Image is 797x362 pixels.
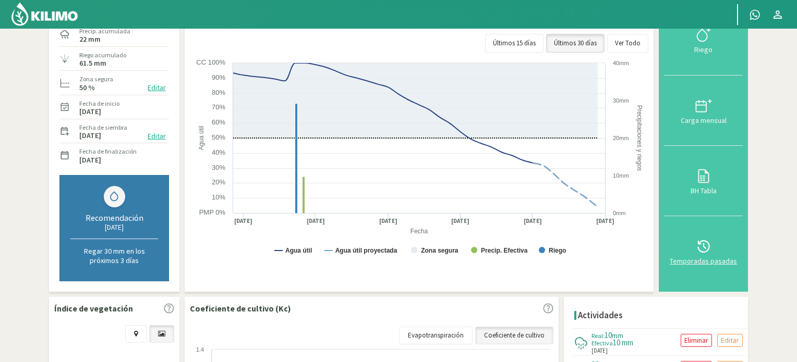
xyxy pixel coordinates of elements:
[212,73,225,81] text: 90%
[79,51,126,60] label: Riego acumulado
[79,27,130,36] label: Precip. acumulada
[79,123,127,132] label: Fecha de siembra
[421,247,458,254] text: Zona segura
[79,60,106,67] label: 61.5 mm
[591,332,605,340] span: Real:
[684,334,708,346] p: Eliminar
[54,302,133,315] p: Índice de vegetación
[196,346,204,353] text: 1.4
[681,334,712,347] button: Eliminar
[667,187,740,194] div: BH Tabla
[212,148,225,156] text: 40%
[70,223,158,232] div: [DATE]
[212,103,225,111] text: 70%
[451,217,469,225] text: [DATE]
[79,84,95,91] label: 50 %
[79,132,101,139] label: [DATE]
[596,217,614,225] text: [DATE]
[379,217,397,225] text: [DATE]
[212,178,225,186] text: 20%
[717,334,743,347] button: Editar
[549,247,566,254] text: Riego
[721,334,739,346] p: Editar
[664,146,743,216] button: BH Tabla
[144,82,169,94] button: Editar
[212,118,225,126] text: 60%
[212,133,225,141] text: 50%
[212,89,225,96] text: 80%
[144,130,169,142] button: Editar
[212,164,225,171] text: 30%
[70,213,158,223] div: Recomendación
[591,339,613,347] span: Efectiva
[667,117,740,124] div: Carga mensual
[410,228,428,235] text: Fecha
[198,126,205,150] text: Agua útil
[199,208,226,216] text: PMP 0%
[10,2,79,27] img: Kilimo
[613,172,629,179] text: 10mm
[475,327,553,344] a: Coeficiente de cultivo
[79,74,113,84] label: Zona segura
[196,58,225,66] text: CC 100%
[234,217,252,225] text: [DATE]
[79,147,137,156] label: Fecha de finalización
[190,302,291,315] p: Coeficiente de cultivo (Kc)
[613,135,629,141] text: 20mm
[399,327,473,344] a: Evapotranspiración
[79,36,101,43] label: 22 mm
[79,99,119,108] label: Fecha de inicio
[546,34,605,53] button: Últimos 30 días
[481,247,528,254] text: Precip. Efectiva
[664,76,743,146] button: Carga mensual
[79,157,101,164] label: [DATE]
[307,217,325,225] text: [DATE]
[636,105,643,171] text: Precipitaciones y riegos
[667,46,740,53] div: Riego
[664,5,743,75] button: Riego
[607,34,648,53] button: Ver Todo
[613,60,629,66] text: 40mm
[285,247,312,254] text: Agua útil
[212,193,225,201] text: 10%
[70,246,158,265] p: Regar 30 mm en los próximos 3 días
[612,331,623,340] span: mm
[605,330,612,340] span: 10
[79,108,101,115] label: [DATE]
[578,310,623,320] h4: Actividades
[524,217,542,225] text: [DATE]
[613,210,625,216] text: 0mm
[664,216,743,286] button: Temporadas pasadas
[485,34,544,53] button: Últimos 15 días
[667,257,740,265] div: Temporadas pasadas
[335,247,397,254] text: Agua útil proyectada
[613,338,633,347] span: 10 mm
[613,97,629,104] text: 30mm
[591,346,608,355] span: [DATE]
